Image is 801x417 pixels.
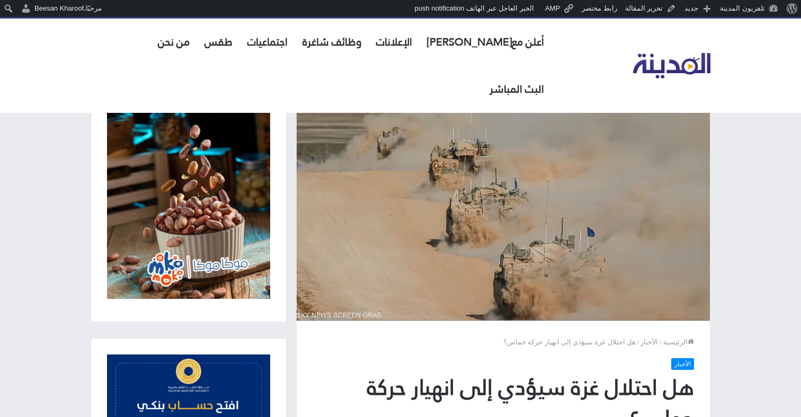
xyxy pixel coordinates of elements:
a: الأخبار [671,358,694,370]
a: وظائف شاغرة [295,19,369,66]
img: تلفزيون المدينة [633,53,711,79]
a: البث المباشر [482,66,551,113]
a: الرئيسية [663,338,694,346]
span: هل احتلال غزة سيؤدي إلى انهيار حركة حماس؟ [503,338,636,346]
span: Beesan Kharoof [34,4,84,12]
a: أعلن مع[PERSON_NAME] [420,19,551,66]
em: / [637,338,639,346]
a: الأخبار [640,338,658,346]
em: / [660,338,662,346]
a: اجتماعيات [240,19,295,66]
a: طقس [197,19,240,66]
a: الإعلانات [369,19,420,66]
a: من نحن [150,19,197,66]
